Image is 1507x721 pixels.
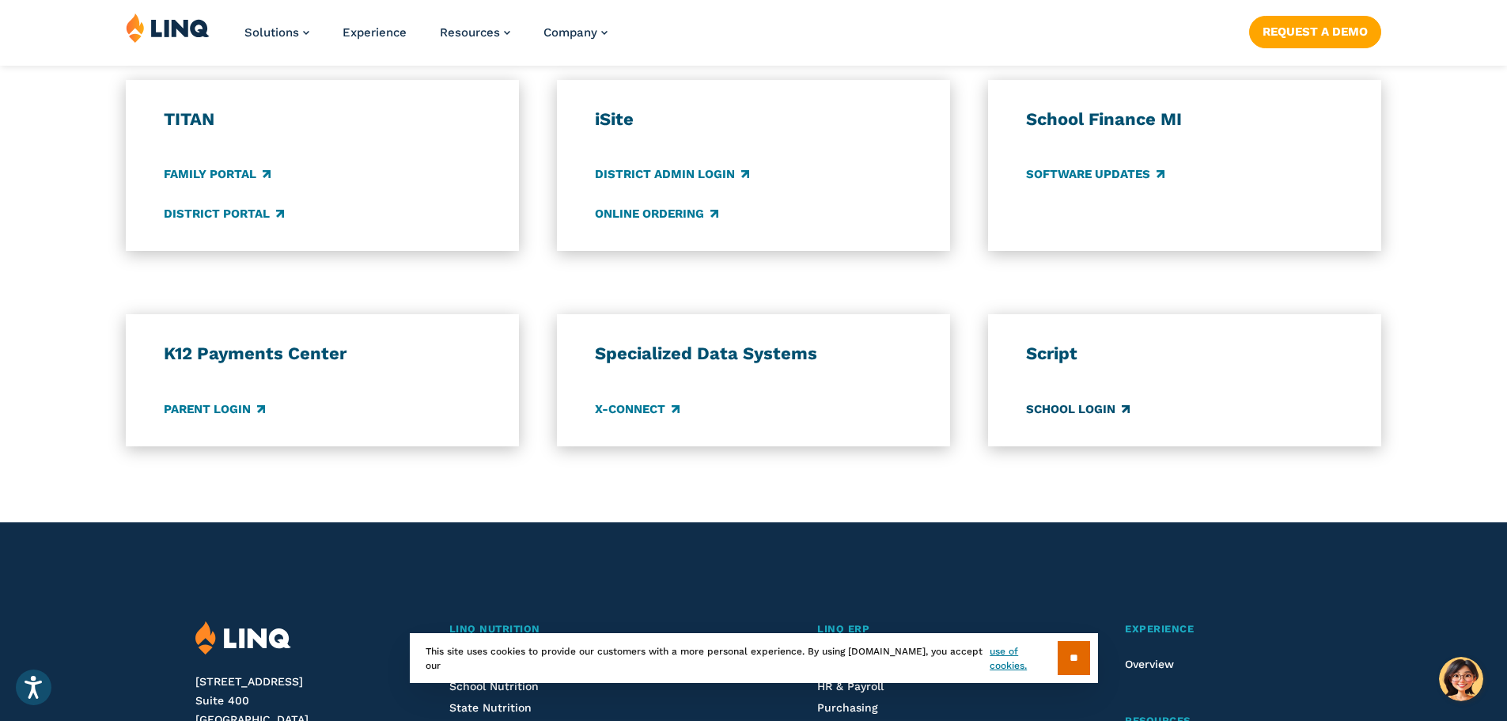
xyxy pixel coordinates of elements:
a: LINQ Nutrition [449,621,735,638]
h3: Script [1026,343,1344,365]
h3: School Finance MI [1026,108,1344,131]
span: LINQ Nutrition [449,623,540,635]
a: State Nutrition [449,701,532,714]
span: LINQ ERP [817,623,869,635]
a: Solutions [244,25,309,40]
a: District Portal [164,205,284,222]
a: X-Connect [595,400,680,418]
h3: iSite [595,108,913,131]
span: Resources [440,25,500,40]
a: Company [543,25,608,40]
div: This site uses cookies to provide our customers with a more personal experience. By using [DOMAIN... [410,633,1098,683]
a: District Admin Login [595,166,749,184]
nav: Button Navigation [1249,13,1381,47]
h3: TITAN [164,108,482,131]
a: Purchasing [817,701,878,714]
a: LINQ ERP [817,621,1042,638]
nav: Primary Navigation [244,13,608,65]
a: Experience [343,25,407,40]
a: Experience [1125,621,1311,638]
a: Parent Login [164,400,265,418]
img: LINQ | K‑12 Software [195,621,291,655]
img: LINQ | K‑12 Software [126,13,210,43]
a: Software Updates [1026,166,1164,184]
a: Request a Demo [1249,16,1381,47]
a: Family Portal [164,166,271,184]
span: Solutions [244,25,299,40]
h3: Specialized Data Systems [595,343,913,365]
a: School Login [1026,400,1130,418]
a: Online Ordering [595,205,718,222]
a: Resources [440,25,510,40]
h3: K12 Payments Center [164,343,482,365]
a: Overview [1125,658,1174,670]
span: Experience [1125,623,1194,635]
span: Company [543,25,597,40]
button: Hello, have a question? Let’s chat. [1439,657,1483,701]
a: use of cookies. [990,644,1057,673]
